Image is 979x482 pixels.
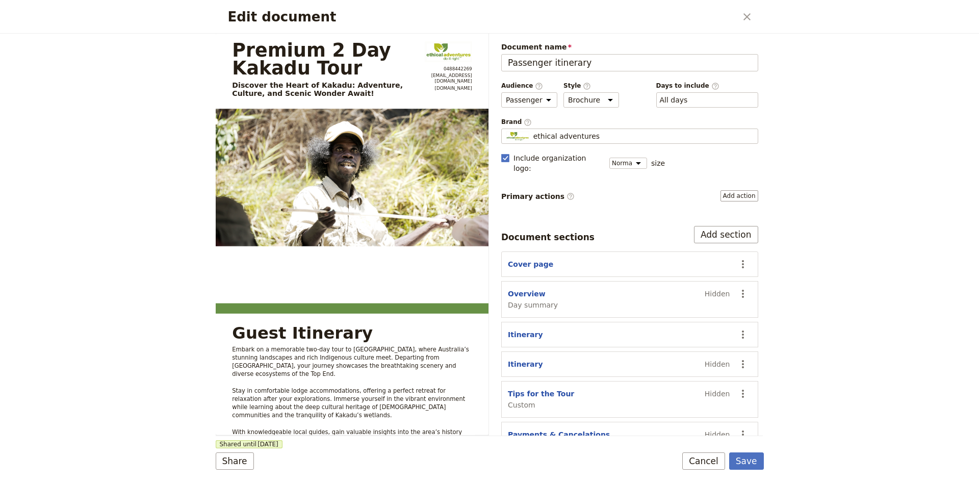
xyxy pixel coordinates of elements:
span: Style [563,82,619,90]
div: Document sections [501,231,595,243]
span: Embark on a memorable two-day tour to [GEOGRAPHIC_DATA], where Australia’s stunning landscapes an... [232,346,471,452]
select: Audience​ [501,92,557,108]
span: Hidden [705,289,730,299]
span: size [651,158,665,168]
span: Shared until [216,440,282,448]
select: Style​ [563,92,619,108]
button: Payments & Cancelations [508,429,610,440]
button: Close dialog [738,8,756,26]
span: Hidden [705,389,730,399]
button: Save [729,452,764,470]
span: [DATE] [257,440,278,448]
span: ​ [524,118,532,125]
a: office@ethicaladventures.com.au [425,73,472,84]
span: Document name [501,42,758,52]
span: Include organization logo : [513,153,603,173]
button: Share [216,452,254,470]
span: ​ [535,82,543,89]
div: Guest Itinerary [232,324,472,341]
span: Custom [508,400,574,410]
a: https://www.ethicaladventures.com.au [425,85,472,91]
button: Cancel [682,452,725,470]
h2: Edit document [228,9,736,24]
span: Audience [501,82,557,90]
span: ​ [566,192,575,200]
button: Tips for the Tour [508,389,574,399]
span: Hidden [705,359,730,369]
button: Actions [734,356,752,373]
span: Brand [501,118,758,126]
button: Actions [734,326,752,343]
span: ethical adventures [533,131,600,141]
button: Actions [734,426,752,443]
button: Days to include​Clear input [660,95,688,105]
span: ​ [711,82,719,89]
select: size [609,158,647,169]
button: Actions [734,385,752,402]
span: ​ [583,82,591,89]
p: Discover the Heart of Kakadu: Adventure, Culture, and Scenic Wonder Await! [232,81,414,97]
img: ethical adventures logo [425,41,472,62]
button: Add section [694,226,758,243]
span: Day summary [508,300,558,310]
button: Cover page [508,259,553,269]
button: Itinerary [508,329,543,340]
span: 0488442269 [425,66,472,72]
button: Actions [734,285,752,302]
button: Overview [508,289,546,299]
h1: Premium 2 Day Kakadu Tour [232,41,414,77]
img: Profile [506,131,529,141]
button: Primary actions​ [720,190,758,201]
span: Hidden [705,429,730,440]
span: Days to include [656,82,758,90]
button: Actions [734,256,752,273]
button: Itinerary [508,359,543,369]
span: Primary actions [501,191,575,201]
input: Document name [501,54,758,71]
